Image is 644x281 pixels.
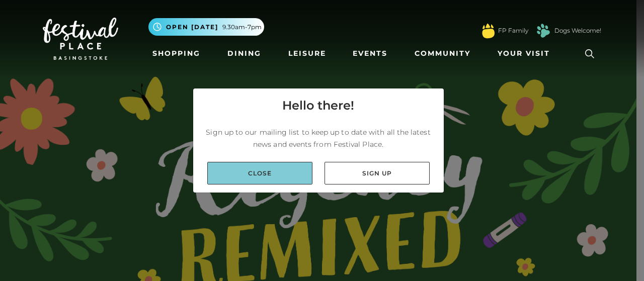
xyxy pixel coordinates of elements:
[282,97,354,115] h4: Hello there!
[201,126,436,150] p: Sign up to our mailing list to keep up to date with all the latest news and events from Festival ...
[148,18,264,36] button: Open [DATE] 9.30am-7pm
[284,44,330,63] a: Leisure
[494,44,559,63] a: Your Visit
[498,48,550,59] span: Your Visit
[223,44,265,63] a: Dining
[166,23,218,32] span: Open [DATE]
[498,26,528,35] a: FP Family
[148,44,204,63] a: Shopping
[349,44,391,63] a: Events
[222,23,262,32] span: 9.30am-7pm
[411,44,474,63] a: Community
[325,162,430,184] a: Sign up
[207,162,312,184] a: Close
[43,18,118,60] img: Festival Place Logo
[554,26,601,35] a: Dogs Welcome!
